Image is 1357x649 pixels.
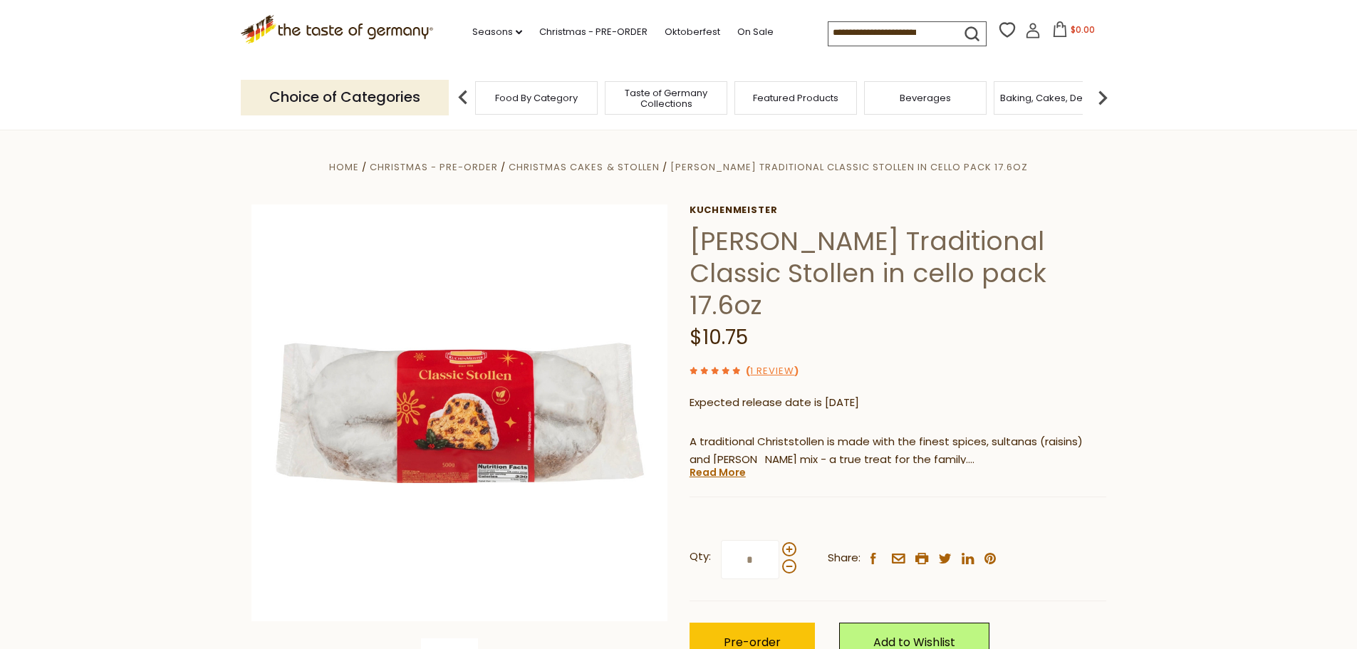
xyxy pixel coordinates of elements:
[539,24,648,40] a: Christmas - PRE-ORDER
[690,225,1106,321] h1: [PERSON_NAME] Traditional Classic Stollen in cello pack 17.6oz
[900,93,951,103] a: Beverages
[241,80,449,115] p: Choice of Categories
[690,323,748,351] span: $10.75
[690,548,711,566] strong: Qty:
[746,364,799,378] span: ( )
[1088,83,1117,112] img: next arrow
[737,24,774,40] a: On Sale
[449,83,477,112] img: previous arrow
[665,24,720,40] a: Oktoberfest
[721,540,779,579] input: Qty:
[690,465,746,479] a: Read More
[509,160,659,174] a: Christmas Cakes & Stollen
[609,88,723,109] a: Taste of Germany Collections
[828,549,861,567] span: Share:
[670,160,1028,174] a: [PERSON_NAME] Traditional Classic Stollen in cello pack 17.6oz
[690,394,1106,412] p: Expected release date is [DATE]
[329,160,359,174] a: Home
[1000,93,1111,103] a: Baking, Cakes, Desserts
[750,364,794,379] a: 1 Review
[690,204,1106,216] a: Kuchenmeister
[495,93,578,103] a: Food By Category
[1044,21,1104,43] button: $0.00
[251,204,668,621] img: Kuchenmeister Christ Stollen
[690,433,1106,469] p: A traditional Christstollen is made with the finest spices, sultanas (raisins) and [PERSON_NAME] ...
[1071,24,1095,36] span: $0.00
[753,93,838,103] a: Featured Products
[370,160,498,174] a: Christmas - PRE-ORDER
[472,24,522,40] a: Seasons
